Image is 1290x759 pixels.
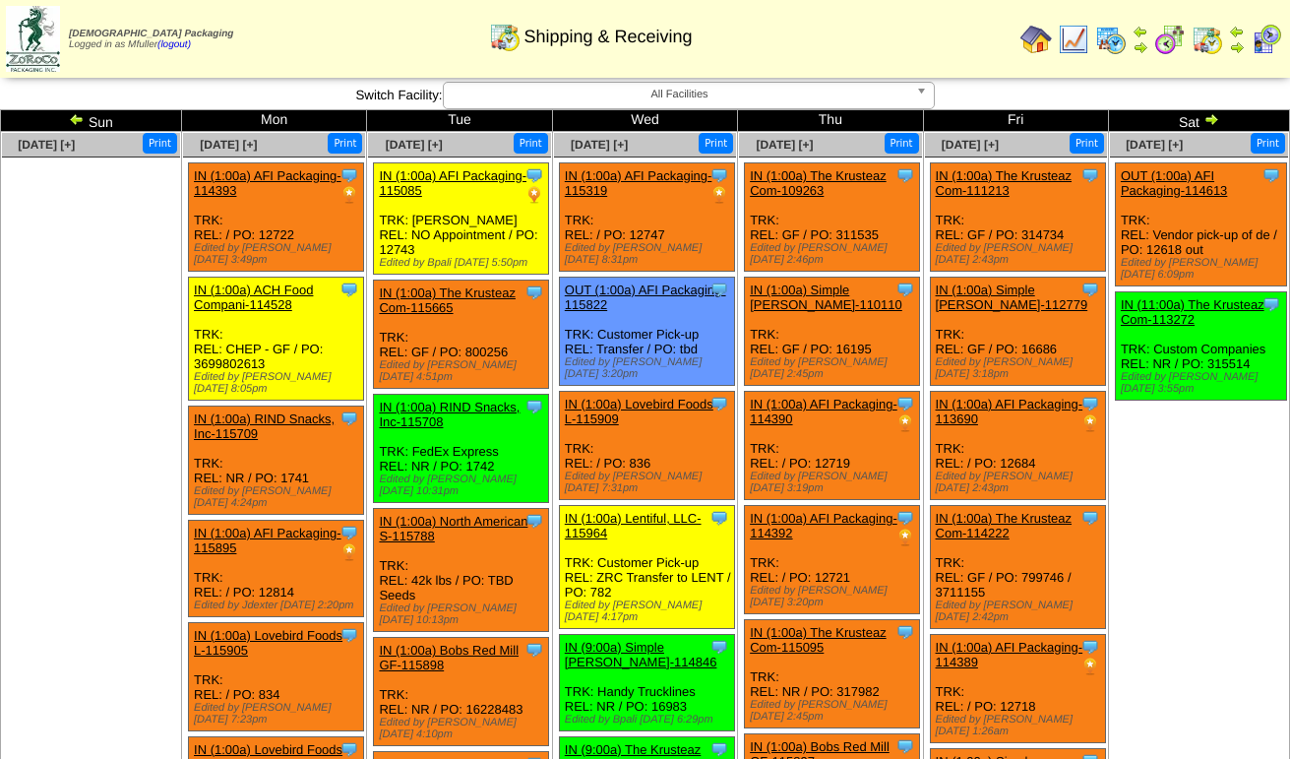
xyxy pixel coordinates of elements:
[885,133,919,154] button: Print
[374,509,549,632] div: TRK: REL: 42k lbs / PO: TBD Seeds
[552,110,737,132] td: Wed
[1121,371,1286,395] div: Edited by [PERSON_NAME] [DATE] 3:55pm
[69,29,233,50] span: Logged in as Mfuller
[750,471,919,494] div: Edited by [PERSON_NAME] [DATE] 3:19pm
[1133,24,1148,39] img: arrowleft.gif
[936,397,1083,426] a: IN (1:00a) AFI Packaging-113690
[524,165,544,185] img: Tooltip
[750,242,919,266] div: Edited by [PERSON_NAME] [DATE] 2:46pm
[1115,292,1286,401] div: TRK: Custom Companies REL: NR / PO: 315514
[1203,111,1219,127] img: arrowright.gif
[189,521,364,617] div: TRK: REL: / PO: 12814
[374,638,549,746] div: TRK: REL: NR / PO: 16228483
[339,280,359,299] img: Tooltip
[559,635,734,731] div: TRK: Handy Trucklines REL: NR / PO: 16983
[936,283,1088,312] a: IN (1:00a) Simple [PERSON_NAME]-112779
[339,185,359,205] img: PO
[750,397,897,426] a: IN (1:00a) AFI Packaging-114390
[524,185,544,205] img: PO
[565,283,726,312] a: OUT (1:00a) AFI Packaging-115822
[750,283,902,312] a: IN (1:00a) Simple [PERSON_NAME]-110110
[339,165,359,185] img: Tooltip
[386,138,443,152] a: [DATE] [+]
[157,39,191,50] a: (logout)
[514,133,548,154] button: Print
[452,83,908,106] span: All Facilities
[379,359,548,383] div: Edited by [PERSON_NAME] [DATE] 4:51pm
[559,163,734,272] div: TRK: REL: / PO: 12747
[750,168,887,198] a: IN (1:00a) The Krusteaz Com-109263
[565,471,734,494] div: Edited by [PERSON_NAME] [DATE] 7:31pm
[379,257,548,269] div: Edited by Bpali [DATE] 5:50pm
[189,163,364,272] div: TRK: REL: / PO: 12722
[374,163,549,275] div: TRK: [PERSON_NAME] REL: NO Appointment / PO: 12743
[379,602,548,626] div: Edited by [PERSON_NAME] [DATE] 10:13pm
[756,138,813,152] span: [DATE] [+]
[200,138,257,152] span: [DATE] [+]
[895,528,915,547] img: PO
[1154,24,1186,55] img: calendarblend.gif
[1229,39,1245,55] img: arrowright.gif
[339,625,359,645] img: Tooltip
[565,640,717,669] a: IN (9:00a) Simple [PERSON_NAME]-114846
[1261,165,1281,185] img: Tooltip
[367,110,552,132] td: Tue
[565,714,734,726] div: Edited by Bpali [DATE] 6:29pm
[571,138,628,152] span: [DATE] [+]
[930,392,1105,500] div: TRK: REL: / PO: 12684
[1133,39,1148,55] img: arrowright.gif
[942,138,999,152] a: [DATE] [+]
[936,640,1083,669] a: IN (1:00a) AFI Packaging-114389
[699,133,733,154] button: Print
[1261,294,1281,314] img: Tooltip
[194,411,335,441] a: IN (1:00a) RIND Snacks, Inc-115709
[1121,257,1286,281] div: Edited by [PERSON_NAME] [DATE] 6:09pm
[745,620,920,728] div: TRK: REL: NR / PO: 317982
[379,400,520,429] a: IN (1:00a) RIND Snacks, Inc-115708
[750,699,919,723] div: Edited by [PERSON_NAME] [DATE] 2:45pm
[6,6,60,72] img: zoroco-logo-small.webp
[1080,637,1100,657] img: Tooltip
[189,278,364,401] div: TRK: REL: CHEP - GF / PO: 3699802613
[379,168,526,198] a: IN (1:00a) AFI Packaging-115085
[895,413,915,433] img: PO
[936,714,1105,737] div: Edited by [PERSON_NAME] [DATE] 1:26am
[379,717,548,740] div: Edited by [PERSON_NAME] [DATE] 4:10pm
[930,506,1105,629] div: TRK: REL: GF / PO: 799746 / 3711155
[923,110,1108,132] td: Fri
[379,285,516,315] a: IN (1:00a) The Krusteaz Com-115665
[1126,138,1183,152] a: [DATE] [+]
[930,278,1105,386] div: TRK: REL: GF / PO: 16686
[328,133,362,154] button: Print
[709,739,729,759] img: Tooltip
[745,392,920,500] div: TRK: REL: / PO: 12719
[565,600,734,623] div: Edited by [PERSON_NAME] [DATE] 4:17pm
[745,278,920,386] div: TRK: REL: GF / PO: 16195
[1095,24,1127,55] img: calendarprod.gif
[1115,163,1286,286] div: TRK: REL: Vendor pick-up of de / PO: 12618 out
[936,600,1105,623] div: Edited by [PERSON_NAME] [DATE] 2:42pm
[524,397,544,416] img: Tooltip
[194,526,341,555] a: IN (1:00a) AFI Packaging-115895
[565,356,734,380] div: Edited by [PERSON_NAME] [DATE] 3:20pm
[374,281,549,389] div: TRK: REL: GF / PO: 800256
[709,508,729,528] img: Tooltip
[895,394,915,413] img: Tooltip
[895,165,915,185] img: Tooltip
[930,635,1105,743] div: TRK: REL: / PO: 12718
[559,392,734,500] div: TRK: REL: / PO: 836
[565,242,734,266] div: Edited by [PERSON_NAME] [DATE] 8:31pm
[709,280,729,299] img: Tooltip
[1080,165,1100,185] img: Tooltip
[745,506,920,614] div: TRK: REL: / PO: 12721
[1080,657,1100,676] img: PO
[895,280,915,299] img: Tooltip
[750,625,887,655] a: IN (1:00a) The Krusteaz Com-115095
[1251,133,1285,154] button: Print
[374,395,549,503] div: TRK: FedEx Express REL: NR / PO: 1742
[559,506,734,629] div: TRK: Customer Pick-up REL: ZRC Transfer to LENT / PO: 782
[182,110,367,132] td: Mon
[1070,133,1104,154] button: Print
[709,394,729,413] img: Tooltip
